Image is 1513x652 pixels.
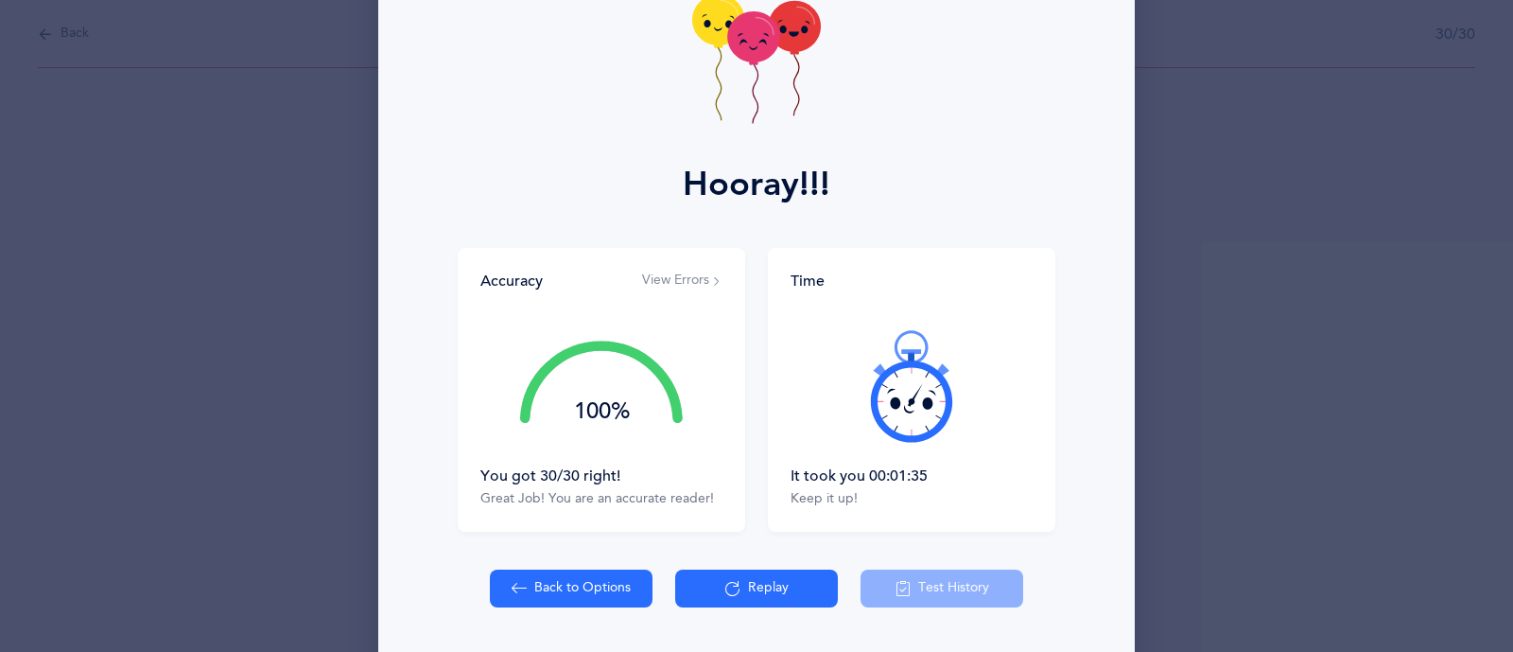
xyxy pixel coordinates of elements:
div: Keep it up! [791,490,1033,509]
button: Back to Options [490,570,652,608]
div: Great Job! You are an accurate reader! [480,490,722,509]
div: Time [791,271,1033,291]
button: Replay [675,570,838,608]
div: Hooray!!! [683,159,830,210]
div: Accuracy [480,271,543,291]
div: 100% [520,400,683,423]
div: You got 30/30 right! [480,466,722,486]
button: View Errors [642,272,722,291]
div: It took you 00:01:35 [791,466,1033,486]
